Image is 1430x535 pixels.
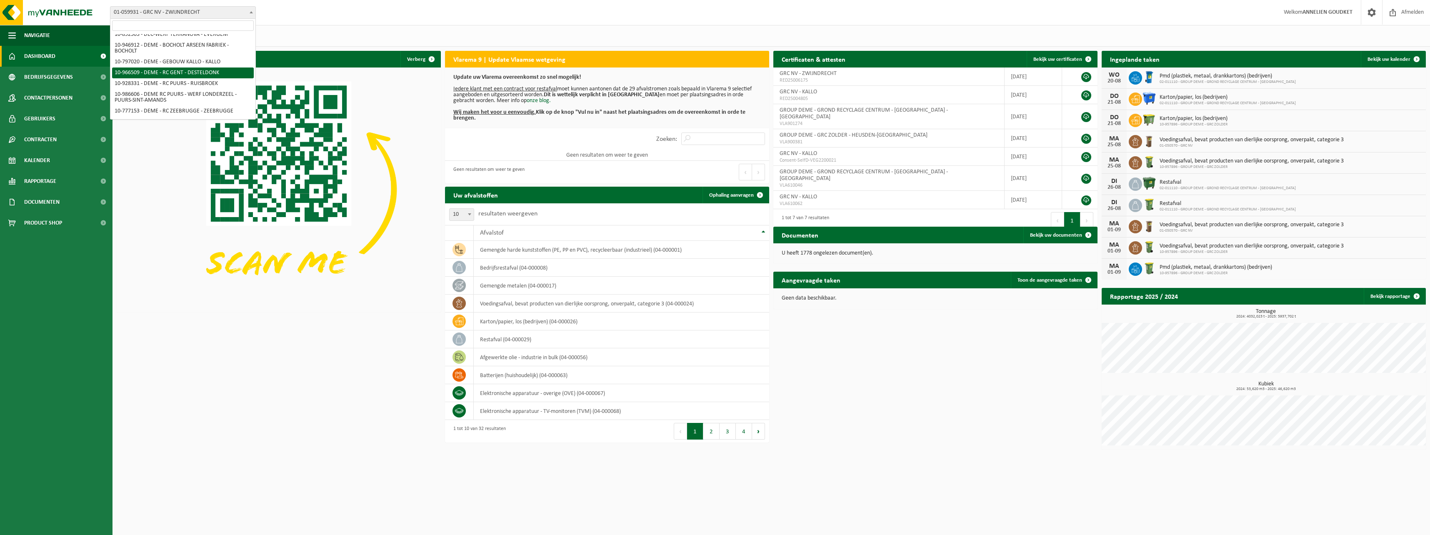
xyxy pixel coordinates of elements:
a: Toon de aangevraagde taken [1011,272,1097,288]
img: Download de VHEPlus App [117,67,441,311]
div: 25-08 [1106,142,1122,148]
span: Voedingsafval, bevat producten van dierlijke oorsprong, onverpakt, categorie 3 [1160,158,1344,165]
h3: Kubiek [1106,381,1426,391]
div: 21-08 [1106,100,1122,105]
a: Ophaling aanvragen [702,187,768,203]
u: Iedere klant met een contract voor restafval [453,86,557,92]
span: RED25004805 [780,95,998,102]
h2: Rapportage 2025 / 2024 [1102,288,1186,304]
button: 2 [703,423,720,440]
td: elektronische apparatuur - TV-monitoren (TVM) (04-000068) [474,402,770,420]
div: 1 tot 10 van 32 resultaten [449,422,506,440]
h2: Vlarema 9 | Update Vlaamse wetgeving [445,51,574,67]
span: GROUP DEME - GROND RECYCLAGE CENTRUM - [GEOGRAPHIC_DATA] - [GEOGRAPHIC_DATA] [780,169,948,182]
td: [DATE] [1005,129,1062,147]
div: MA [1106,157,1122,163]
span: 10-957896 - GROUP DEME - GRC ZOLDER [1160,271,1272,276]
span: Voedingsafval, bevat producten van dierlijke oorsprong, onverpakt, categorie 3 [1160,222,1344,228]
span: 02-011110 - GROUP DEME - GROND RECYCLAGE CENTRUM - [GEOGRAPHIC_DATA] [1160,101,1296,106]
b: Dit is wettelijk verplicht in [GEOGRAPHIC_DATA] [544,92,660,98]
img: WB-0140-HPE-BN-01 [1142,134,1156,148]
h2: Uw afvalstoffen [445,187,506,203]
span: Bekijk uw certificaten [1033,57,1082,62]
div: DO [1106,114,1122,121]
td: gemengde harde kunststoffen (PE, PP en PVC), recycleerbaar (industrieel) (04-000001) [474,241,770,259]
span: Restafval [1160,179,1296,186]
td: [DATE] [1005,104,1062,129]
img: WB-0240-HPE-GN-50 [1142,197,1156,212]
li: 10-946912 - DEME - BOCHOLT ARSEEN FABRIEK - BOCHOLT [112,40,254,57]
span: GRC NV - ZWIJNDRECHT [780,70,837,77]
span: Gebruikers [24,108,55,129]
img: WB-1100-HPE-GN-01 [1142,176,1156,190]
button: Next [752,423,765,440]
b: Klik op de knop "Vul nu in" naast het plaatsingsadres om de overeenkomst in orde te brengen. [453,109,745,121]
span: Voedingsafval, bevat producten van dierlijke oorsprong, onverpakt, categorie 3 [1160,243,1344,250]
label: resultaten weergeven [478,210,537,217]
div: 26-08 [1106,185,1122,190]
span: VLA610046 [780,182,998,189]
div: Geen resultaten om weer te geven [449,163,525,181]
span: Bekijk uw kalender [1367,57,1410,62]
td: [DATE] [1005,67,1062,86]
span: Consent-SelfD-VEG2200021 [780,157,998,164]
div: 26-08 [1106,206,1122,212]
li: 10-892503 - DEC-WERF TERRANOVA - EVERGEM [112,29,254,40]
span: Pmd (plastiek, metaal, drankkartons) (bedrijven) [1160,264,1272,271]
a: Bekijk uw certificaten [1027,51,1097,67]
span: 01-059931 - GRC NV - ZWIJNDRECHT [110,6,256,19]
div: 20-08 [1106,78,1122,84]
button: 4 [736,423,752,440]
span: VLA901274 [780,120,998,127]
li: 10-986606 - DEME RC PUURS - WERF LONDERZEEL - PUURS-SINT-AMANDS [112,89,254,106]
span: GRC NV - KALLO [780,89,817,95]
span: 2024: 4032,023 t - 2025: 5937,702 t [1106,315,1426,319]
button: Verberg [400,51,440,67]
div: 01-09 [1106,227,1122,233]
span: 01-059931 - GRC NV - ZWIJNDRECHT [110,7,255,18]
td: elektronische apparatuur - overige (OVE) (04-000067) [474,384,770,402]
h2: Certificaten & attesten [773,51,854,67]
img: WB-0240-HPE-GN-50 [1142,261,1156,275]
span: VLA610062 [780,200,998,207]
span: RED25006175 [780,77,998,84]
span: Kalender [24,150,50,171]
span: GRC NV - KALLO [780,194,817,200]
button: Next [752,164,765,180]
td: afgewerkte olie - industrie in bulk (04-000056) [474,348,770,366]
button: 3 [720,423,736,440]
div: DI [1106,199,1122,206]
td: karton/papier, los (bedrijven) (04-000026) [474,312,770,330]
div: 01-09 [1106,248,1122,254]
span: Contracten [24,129,57,150]
p: moet kunnen aantonen dat de 29 afvalstromen zoals bepaald in Vlarema 9 selectief aangeboden en ui... [453,75,761,121]
td: Geen resultaten om weer te geven [445,149,769,161]
h3: Tonnage [1106,309,1426,319]
span: 2024: 53,620 m3 - 2025: 46,620 m3 [1106,387,1426,391]
button: Previous [674,423,687,440]
span: 10 [449,208,474,221]
img: WB-0140-HPE-BN-01 [1142,219,1156,233]
button: Previous [1051,212,1064,229]
div: MA [1106,242,1122,248]
button: 1 [687,423,703,440]
img: WB-1100-HPE-GN-50 [1142,112,1156,127]
button: Next [1080,212,1093,229]
span: 02-011110 - GROUP DEME - GROND RECYCLAGE CENTRUM - [GEOGRAPHIC_DATA] [1160,80,1296,85]
h2: Ingeplande taken [1102,51,1168,67]
span: Voedingsafval, bevat producten van dierlijke oorsprong, onverpakt, categorie 3 [1160,137,1344,143]
td: gemengde metalen (04-000017) [474,277,770,295]
td: [DATE] [1005,147,1062,166]
td: restafval (04-000029) [474,330,770,348]
span: Toon de aangevraagde taken [1017,277,1082,283]
td: [DATE] [1005,166,1062,191]
label: Zoeken: [656,136,677,142]
h2: Aangevraagde taken [773,272,849,288]
span: Navigatie [24,25,50,46]
span: GRC NV - KALLO [780,150,817,157]
div: 21-08 [1106,121,1122,127]
span: 01-050570 - GRC NV [1160,143,1344,148]
div: DO [1106,93,1122,100]
li: 10-797020 - DEME - GEBOUW KALLO - KALLO [112,57,254,67]
span: 10-957896 - GROUP DEME - GRC ZOLDER [1160,122,1227,127]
